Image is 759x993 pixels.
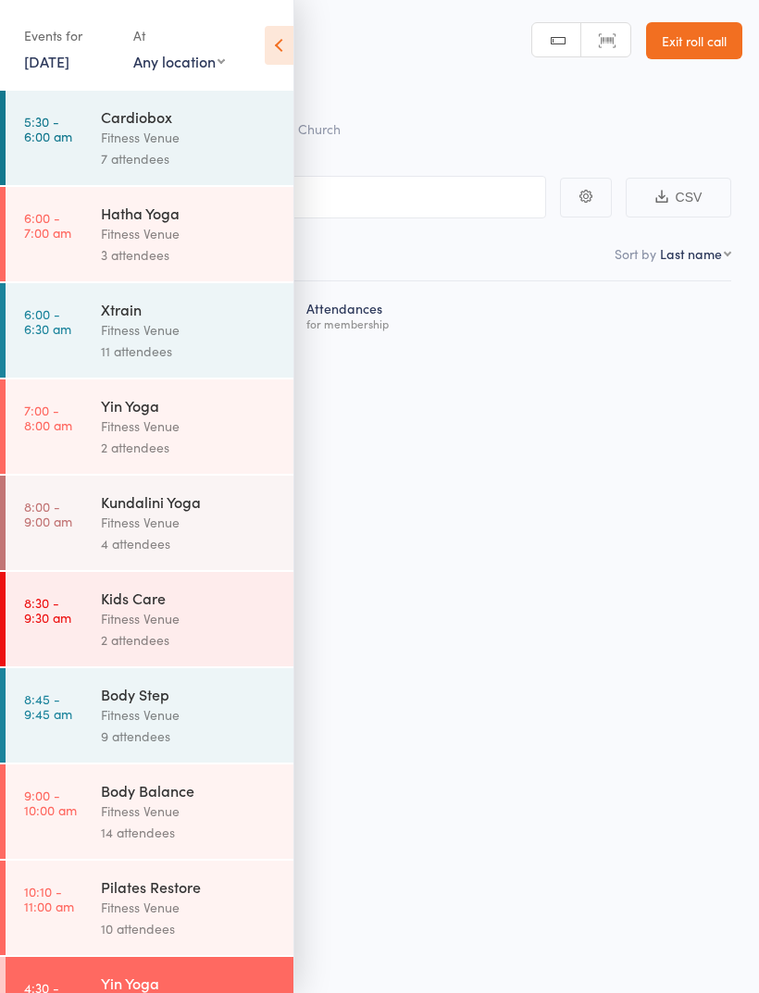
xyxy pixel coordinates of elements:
[101,973,278,993] div: Yin Yoga
[299,290,731,339] div: Atten­dances
[101,341,278,362] div: 11 attendees
[101,395,278,416] div: Yin Yoga
[6,572,293,666] a: 8:30 -9:30 amKids CareFitness Venue2 attendees
[101,106,278,127] div: Cardiobox
[24,114,72,143] time: 5:30 - 6:00 am
[6,283,293,378] a: 6:00 -6:30 amXtrainFitness Venue11 attendees
[101,203,278,223] div: Hatha Yoga
[24,210,71,240] time: 6:00 - 7:00 am
[101,876,278,897] div: Pilates Restore
[24,691,72,721] time: 8:45 - 9:45 am
[133,20,225,51] div: At
[101,918,278,939] div: 10 attendees
[626,178,731,217] button: CSV
[24,51,69,71] a: [DATE]
[6,187,293,281] a: 6:00 -7:00 amHatha YogaFitness Venue3 attendees
[24,884,74,913] time: 10:10 - 11:00 am
[101,491,278,512] div: Kundalini Yoga
[101,822,278,843] div: 14 attendees
[6,861,293,955] a: 10:10 -11:00 amPilates RestoreFitness Venue10 attendees
[6,476,293,570] a: 8:00 -9:00 amKundalini YogaFitness Venue4 attendees
[101,223,278,244] div: Fitness Venue
[24,499,72,528] time: 8:00 - 9:00 am
[101,588,278,608] div: Kids Care
[24,20,115,51] div: Events for
[24,306,71,336] time: 6:00 - 6:30 am
[24,788,77,817] time: 9:00 - 10:00 am
[101,416,278,437] div: Fitness Venue
[101,533,278,554] div: 4 attendees
[101,299,278,319] div: Xtrain
[101,437,278,458] div: 2 attendees
[101,319,278,341] div: Fitness Venue
[24,403,72,432] time: 7:00 - 8:00 am
[660,244,722,263] div: Last name
[101,608,278,629] div: Fitness Venue
[101,244,278,266] div: 3 attendees
[101,704,278,726] div: Fitness Venue
[646,22,742,59] a: Exit roll call
[101,801,278,822] div: Fitness Venue
[101,148,278,169] div: 7 attendees
[6,91,293,185] a: 5:30 -6:00 amCardioboxFitness Venue7 attendees
[6,668,293,763] a: 8:45 -9:45 amBody StepFitness Venue9 attendees
[133,51,225,71] div: Any location
[101,512,278,533] div: Fitness Venue
[273,119,341,138] span: Old Church
[101,629,278,651] div: 2 attendees
[101,127,278,148] div: Fitness Venue
[24,595,71,625] time: 8:30 - 9:30 am
[306,317,724,329] div: for membership
[6,379,293,474] a: 7:00 -8:00 amYin YogaFitness Venue2 attendees
[615,244,656,263] label: Sort by
[101,780,278,801] div: Body Balance
[101,726,278,747] div: 9 attendees
[101,684,278,704] div: Body Step
[101,897,278,918] div: Fitness Venue
[6,764,293,859] a: 9:00 -10:00 amBody BalanceFitness Venue14 attendees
